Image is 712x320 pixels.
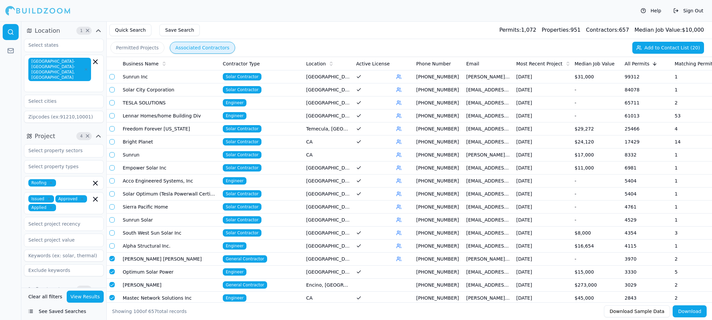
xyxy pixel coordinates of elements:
td: 84078 [622,83,672,96]
td: [EMAIL_ADDRESS][DOMAIN_NAME] [464,266,514,279]
span: 100 [133,309,142,314]
div: Email [466,60,511,67]
span: General Contractor [223,255,267,263]
td: [EMAIL_ADDRESS][DOMAIN_NAME] [464,122,514,135]
td: [EMAIL_ADDRESS][PERSON_NAME][DOMAIN_NAME] [464,214,514,227]
td: [DATE] [514,70,572,83]
td: [PERSON_NAME] [120,279,220,292]
td: 6981 [622,162,672,175]
span: Solar Contractor [223,86,261,93]
button: View Results [67,291,104,303]
td: [PHONE_NUMBER] [414,266,464,279]
span: Solar Contractor [223,190,261,198]
button: Location1Clear Location filters [24,25,104,36]
div: Contractor Type [223,60,301,67]
input: Keywords (ex: solar, thermal) [24,250,104,262]
td: Bright Planet [120,135,220,148]
div: All Permits [625,60,669,67]
button: Project4Clear Project filters [24,131,104,141]
td: [GEOGRAPHIC_DATA], [GEOGRAPHIC_DATA] [303,240,353,253]
td: 2843 [622,292,672,305]
td: - [572,96,622,109]
span: 657 [148,309,157,314]
td: [PHONE_NUMBER] [414,109,464,122]
td: CA [303,148,353,162]
td: Sunrun Inc [120,70,220,83]
span: Solar Contractor [223,138,261,145]
span: Applied [28,204,56,211]
span: 4 [78,133,85,139]
span: Clear Project filters [85,134,90,138]
span: Location [35,26,60,35]
td: Lennar Homes/home Building Div [120,109,220,122]
td: 4115 [622,240,672,253]
input: Select states [24,39,95,51]
input: Zipcodes (ex:91210,10001) [24,111,104,123]
td: 4761 [622,201,672,214]
div: 657 [586,26,629,34]
input: Select property types [24,161,95,173]
td: [PHONE_NUMBER] [414,240,464,253]
td: [EMAIL_ADDRESS][DOMAIN_NAME] [464,96,514,109]
td: [PHONE_NUMBER] [414,135,464,148]
td: - [572,253,622,266]
td: [EMAIL_ADDRESS][DOMAIN_NAME] [464,109,514,122]
td: $11,000 [572,162,622,175]
td: Sierra Pacific Home [120,201,220,214]
td: [DATE] [514,266,572,279]
button: Quick Search [109,24,151,36]
td: [EMAIL_ADDRESS][DOMAIN_NAME] [464,135,514,148]
div: Showing of total records [112,308,187,315]
button: Contractor7Clear Contractor filters [24,284,104,295]
td: $24,120 [572,135,622,148]
td: [PHONE_NUMBER] [414,188,464,201]
td: Encino, [GEOGRAPHIC_DATA] [303,279,353,292]
td: [DATE] [514,96,572,109]
td: TESLA SOLUTIONS [120,96,220,109]
td: 3970 [622,253,672,266]
input: Select cities [24,95,95,107]
td: [PERSON_NAME][EMAIL_ADDRESS][PERSON_NAME][DOMAIN_NAME] [464,292,514,305]
td: [DATE] [514,122,572,135]
td: [DATE] [514,135,572,148]
span: Solar Contractor [223,151,261,158]
td: [EMAIL_ADDRESS][DOMAIN_NAME] [464,188,514,201]
td: [DATE] [514,83,572,96]
td: [PHONE_NUMBER] [414,227,464,240]
td: Sunrun [120,148,220,162]
span: Solar Contractor [223,229,261,237]
td: [EMAIL_ADDRESS][DOMAIN_NAME] [464,162,514,175]
td: 3330 [622,266,672,279]
td: [DATE] [514,279,572,292]
span: Approved [55,195,87,203]
td: [GEOGRAPHIC_DATA], [GEOGRAPHIC_DATA] [303,253,353,266]
td: Sunrun Solar [120,214,220,227]
td: [GEOGRAPHIC_DATA], [GEOGRAPHIC_DATA] [303,175,353,188]
td: Temecula, [GEOGRAPHIC_DATA] [303,122,353,135]
span: Roofing [28,179,56,187]
td: [PHONE_NUMBER] [414,83,464,96]
td: Mastec Network Solutions Inc [120,292,220,305]
td: [GEOGRAPHIC_DATA], [GEOGRAPHIC_DATA] [303,201,353,214]
td: [DATE] [514,240,572,253]
span: Properties: [542,27,570,33]
button: See Saved Searches [24,305,104,317]
td: [DATE] [514,292,572,305]
td: [PERSON_NAME][EMAIL_ADDRESS][DOMAIN_NAME] [464,253,514,266]
td: [GEOGRAPHIC_DATA], [GEOGRAPHIC_DATA] [303,188,353,201]
td: [GEOGRAPHIC_DATA], [GEOGRAPHIC_DATA] [303,227,353,240]
td: [DATE] [514,201,572,214]
span: Engineer [223,268,246,276]
span: Solar Contractor [223,125,261,132]
button: Sign Out [670,5,707,16]
button: Save Search [159,24,200,36]
td: [EMAIL_ADDRESS][DOMAIN_NAME] [464,240,514,253]
td: 17429 [622,135,672,148]
td: [GEOGRAPHIC_DATA], [GEOGRAPHIC_DATA] [303,70,353,83]
td: Solar Optimum (Tesla Powerwall Certified) [120,188,220,201]
td: Acco Engineered Systems, Inc [120,175,220,188]
td: [PHONE_NUMBER] [414,214,464,227]
td: Empower Solar Inc [120,162,220,175]
div: Location [306,60,351,67]
td: 5404 [622,175,672,188]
